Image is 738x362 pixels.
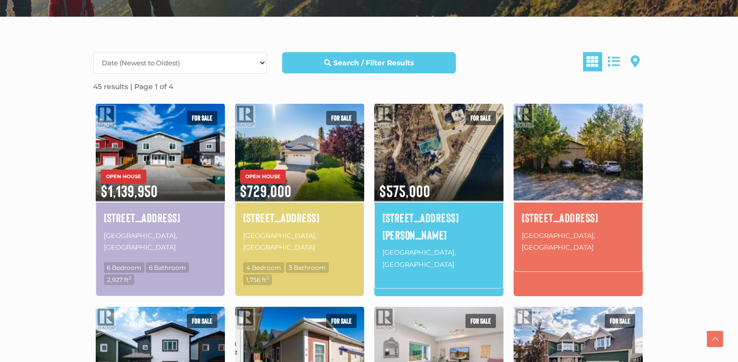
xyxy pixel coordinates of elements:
[282,52,456,73] a: Search / Filter Results
[104,274,134,285] span: 2,927 ft
[235,168,364,202] span: $729,000
[522,209,635,226] a: [STREET_ADDRESS]
[243,229,356,255] p: [GEOGRAPHIC_DATA], [GEOGRAPHIC_DATA]
[465,111,496,125] span: For sale
[243,262,284,273] span: 4 Bedroom
[286,262,329,273] span: 3 Bathroom
[104,209,217,226] a: [STREET_ADDRESS]
[514,102,643,203] img: 2 FRASER ROAD, Whitehorse, Yukon
[374,168,503,202] span: $575,000
[266,275,269,280] sup: 2
[240,170,286,184] span: OPEN HOUSE
[93,82,173,91] strong: 45 results | Page 1 of 4
[146,262,189,273] span: 6 Bathroom
[96,168,225,202] span: $1,139,950
[465,314,496,328] span: For sale
[101,170,146,184] span: OPEN HOUSE
[243,209,356,226] a: [STREET_ADDRESS]
[187,111,217,125] span: For sale
[326,314,357,328] span: For sale
[382,246,495,271] p: [GEOGRAPHIC_DATA], [GEOGRAPHIC_DATA]
[605,314,635,328] span: For sale
[96,102,225,203] img: 47 ELLWOOD STREET, Whitehorse, Yukon
[243,274,272,285] span: 1,756 ft
[129,275,131,280] sup: 2
[326,111,357,125] span: For sale
[382,209,495,243] a: [STREET_ADDRESS][PERSON_NAME]
[235,102,364,203] img: 203 FALCON DRIVE, Whitehorse, Yukon
[104,229,217,255] p: [GEOGRAPHIC_DATA], [GEOGRAPHIC_DATA]
[522,229,635,255] p: [GEOGRAPHIC_DATA], [GEOGRAPHIC_DATA]
[104,262,144,273] span: 6 Bedroom
[187,314,217,328] span: For sale
[333,58,414,67] strong: Search / Filter Results
[374,102,503,203] img: 600 DRURY STREET, Whitehorse, Yukon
